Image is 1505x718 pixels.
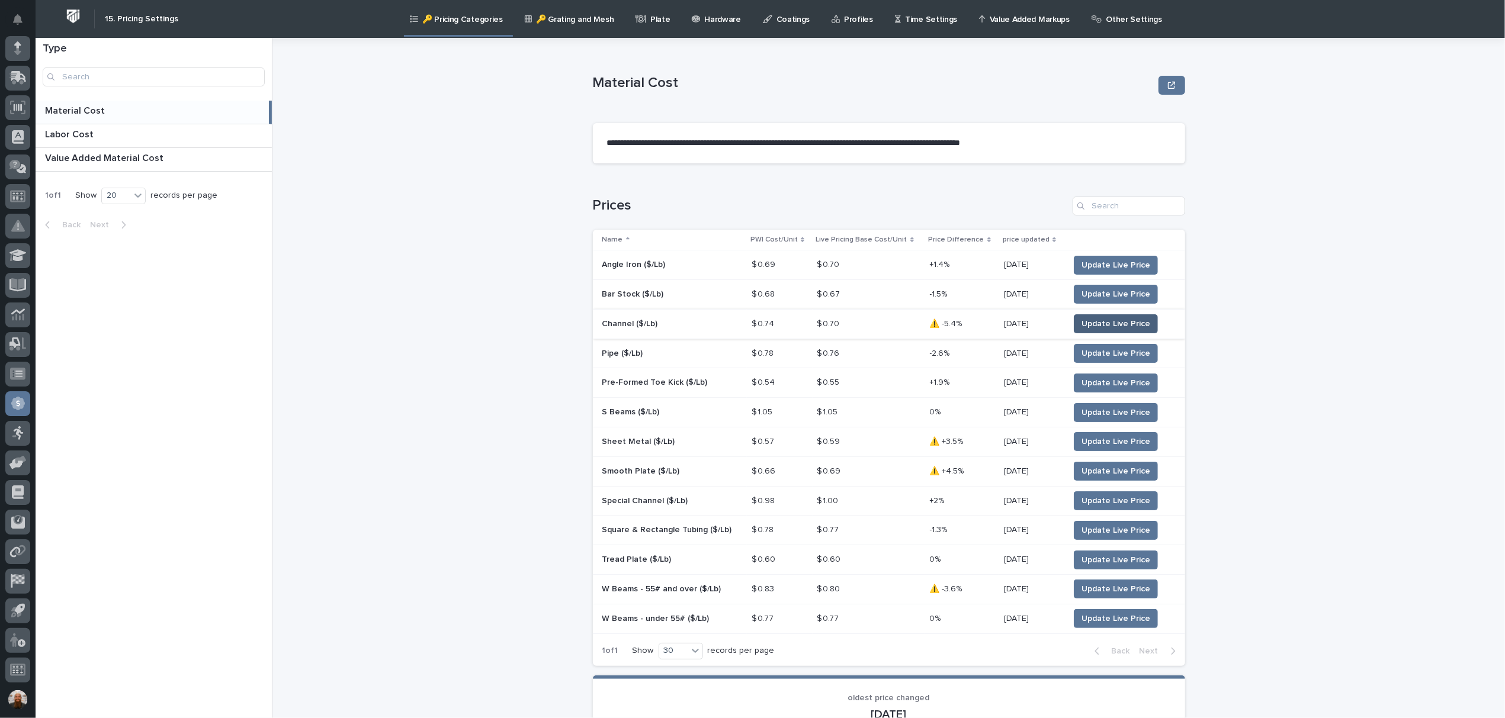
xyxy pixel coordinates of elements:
[817,523,842,535] p: $ 0.77
[930,346,952,359] p: -2.6%
[602,464,682,476] p: Smooth Plate ($/Lb)
[36,124,272,148] a: Labor CostLabor Cost
[930,464,967,476] p: ⚠️ +4.5%
[1074,403,1158,422] button: Update Live Price
[930,287,950,300] p: -1.5%
[817,346,842,359] p: $ 0.76
[752,405,775,417] p: $ 1.05
[1082,613,1150,624] span: Update Live Price
[1004,494,1031,506] p: [DATE]
[1074,256,1158,275] button: Update Live Price
[150,191,217,201] p: records per page
[602,346,646,359] p: Pipe ($/Lb)
[602,582,724,594] p: W Beams - 55# and over ($/Lb)
[593,516,1185,545] tr: Square & Rectangle Tubing ($/Lb)Square & Rectangle Tubing ($/Lb) $ 0.78$ 0.78 $ 0.77$ 0.77 -1.3%-...
[1085,646,1135,656] button: Back
[593,636,628,665] p: 1 of 1
[593,197,1068,214] h1: Prices
[1004,582,1031,594] p: [DATE]
[752,494,777,506] p: $ 0.98
[602,552,674,565] p: Tread Plate ($/Lb)
[1074,579,1158,598] button: Update Live Price
[930,611,944,624] p: 0%
[602,434,678,447] p: Sheet Metal ($/Lb)
[752,287,777,300] p: $ 0.68
[1135,646,1185,656] button: Next
[1082,318,1150,330] span: Update Live Price
[602,287,666,300] p: Bar Stock ($/Lb)
[752,523,776,535] p: $ 0.78
[1004,317,1031,329] p: [DATE]
[1003,233,1050,246] p: price updated
[752,611,776,624] p: $ 0.77
[1004,523,1031,535] p: [DATE]
[75,191,97,201] p: Show
[1082,377,1150,389] span: Update Live Price
[1082,347,1150,359] span: Update Live Price
[1073,197,1185,215] input: Search
[593,398,1185,427] tr: S Beams ($/Lb)S Beams ($/Lb) $ 1.05$ 1.05 $ 1.05$ 1.05 0%0% [DATE][DATE] Update Live Price
[593,456,1185,486] tr: Smooth Plate ($/Lb)Smooth Plate ($/Lb) $ 0.66$ 0.66 $ 0.69$ 0.69 ⚠️ +4.5%⚠️ +4.5% [DATE][DATE] Up...
[930,257,952,270] p: +1.4%
[848,694,930,702] span: oldest price changed
[1074,609,1158,628] button: Update Live Price
[750,233,798,246] p: PWI Cost/Unit
[1004,464,1031,476] p: [DATE]
[593,339,1185,368] tr: Pipe ($/Lb)Pipe ($/Lb) $ 0.78$ 0.78 $ 0.76$ 0.76 -2.6%-2.6% [DATE][DATE] Update Live Price
[752,552,778,565] p: $ 0.60
[1082,495,1150,507] span: Update Live Price
[1004,375,1031,388] p: [DATE]
[1082,407,1150,418] span: Update Live Price
[817,582,843,594] p: $ 0.80
[1004,434,1031,447] p: [DATE]
[752,434,776,447] p: $ 0.57
[90,221,116,229] span: Next
[593,604,1185,633] tr: W Beams - under 55# ($/Lb)W Beams - under 55# ($/Lb) $ 0.77$ 0.77 $ 0.77$ 0.77 0%0% [DATE][DATE] ...
[1074,550,1158,569] button: Update Live Price
[593,427,1185,456] tr: Sheet Metal ($/Lb)Sheet Metal ($/Lb) $ 0.57$ 0.57 $ 0.59$ 0.59 ⚠️ +3.5%⚠️ +3.5% [DATE][DATE] Upda...
[817,552,843,565] p: $ 0.60
[43,67,265,86] div: Search
[45,103,107,117] p: Material Cost
[930,552,944,565] p: 0%
[1082,524,1150,536] span: Update Live Price
[817,494,841,506] p: $ 1.00
[5,7,30,32] button: Notifications
[816,233,907,246] p: Live Pricing Base Cost/Unit
[1074,344,1158,363] button: Update Live Price
[1082,465,1150,477] span: Update Live Price
[15,14,30,33] div: Notifications
[593,250,1185,280] tr: Angle Iron ($/Lb)Angle Iron ($/Lb) $ 0.69$ 0.69 $ 0.70$ 0.70 +1.4%+1.4% [DATE][DATE] Update Live ...
[593,486,1185,516] tr: Special Channel ($/Lb)Special Channel ($/Lb) $ 0.98$ 0.98 $ 1.00$ 1.00 +2%+2% [DATE][DATE] Update...
[45,150,166,164] p: Value Added Material Cost
[817,405,840,417] p: $ 1.05
[930,375,952,388] p: +1.9%
[817,464,843,476] p: $ 0.69
[1074,491,1158,510] button: Update Live Price
[1074,462,1158,481] button: Update Live Price
[1004,346,1031,359] p: [DATE]
[36,181,70,210] p: 1 of 1
[929,233,984,246] p: Price Difference
[817,317,842,329] p: $ 0.70
[1074,432,1158,451] button: Update Live Price
[1082,436,1150,447] span: Update Live Price
[1004,287,1031,300] p: [DATE]
[593,574,1185,604] tr: W Beams - 55# and over ($/Lb)W Beams - 55# and over ($/Lb) $ 0.83$ 0.83 $ 0.80$ 0.80 ⚠️ -3.6%⚠️ -...
[930,523,950,535] p: -1.3%
[1004,405,1031,417] p: [DATE]
[602,405,662,417] p: S Beams ($/Lb)
[45,127,96,140] p: Labor Cost
[817,287,843,300] p: $ 0.67
[752,375,777,388] p: $ 0.54
[105,14,178,24] h2: 15. Pricing Settings
[752,257,778,270] p: $ 0.69
[602,375,710,388] p: Pre-Formed Toe Kick ($/Lb)
[602,317,660,329] p: Channel ($/Lb)
[1082,554,1150,566] span: Update Live Price
[752,317,776,329] p: $ 0.74
[930,434,966,447] p: ⚠️ +3.5%
[1004,257,1031,270] p: [DATE]
[1140,647,1166,655] span: Next
[602,523,734,535] p: Square & Rectangle Tubing ($/Lb)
